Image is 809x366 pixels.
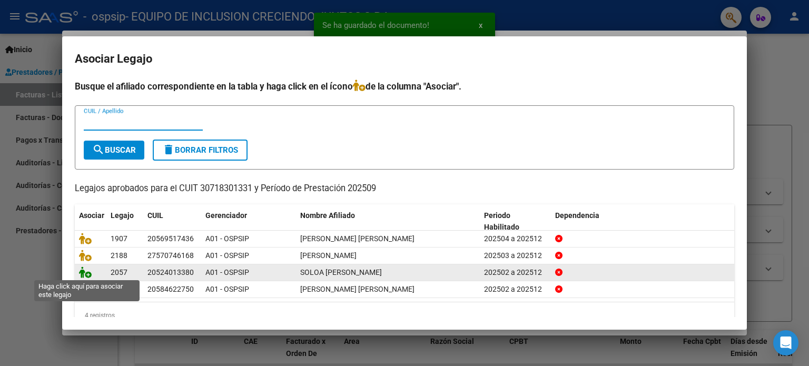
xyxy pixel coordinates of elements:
mat-icon: search [92,143,105,156]
span: Legajo [111,211,134,220]
datatable-header-cell: Gerenciador [201,204,296,239]
span: Asociar [79,211,104,220]
datatable-header-cell: Periodo Habilitado [480,204,551,239]
span: Borrar Filtros [162,145,238,155]
div: Open Intercom Messenger [773,330,798,355]
span: A01 - OSPSIP [205,268,249,276]
div: 20569517436 [147,233,194,245]
span: FERNANDEZ FUENTES DALTON EITHAN [300,285,415,293]
button: Buscar [84,141,144,160]
span: 1907 [111,234,127,243]
datatable-header-cell: CUIL [143,204,201,239]
span: A01 - OSPSIP [205,251,249,260]
div: 20524013380 [147,266,194,279]
span: SOLOA JUAN SANTINO [300,268,382,276]
datatable-header-cell: Legajo [106,204,143,239]
span: 2188 [111,251,127,260]
datatable-header-cell: Nombre Afiliado [296,204,480,239]
div: 4 registros [75,302,734,329]
div: 27570746168 [147,250,194,262]
datatable-header-cell: Asociar [75,204,106,239]
span: A01 - OSPSIP [205,285,249,293]
p: Legajos aprobados para el CUIT 30718301331 y Período de Prestación 202509 [75,182,734,195]
h2: Asociar Legajo [75,49,734,69]
span: CHAPARRO FRANCESCA ISABELLA [300,251,357,260]
datatable-header-cell: Dependencia [551,204,735,239]
button: Borrar Filtros [153,140,248,161]
span: 2057 [111,268,127,276]
span: 2147 [111,285,127,293]
span: A01 - OSPSIP [205,234,249,243]
span: Periodo Habilitado [484,211,519,232]
span: Buscar [92,145,136,155]
div: 202502 a 202512 [484,283,547,295]
span: Gerenciador [205,211,247,220]
div: 202504 a 202512 [484,233,547,245]
div: 202503 a 202512 [484,250,547,262]
h4: Busque el afiliado correspondiente en la tabla y haga click en el ícono de la columna "Asociar". [75,80,734,93]
div: 20584622750 [147,283,194,295]
span: Dependencia [555,211,599,220]
mat-icon: delete [162,143,175,156]
span: GALDONA ESPINOZA SIMON ALEJANDRO [300,234,415,243]
span: CUIL [147,211,163,220]
div: 202502 a 202512 [484,266,547,279]
span: Nombre Afiliado [300,211,355,220]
